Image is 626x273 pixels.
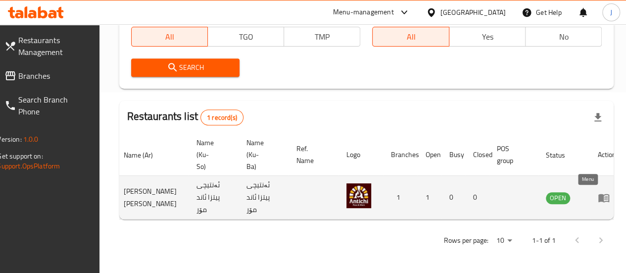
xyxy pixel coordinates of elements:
th: Busy [441,134,465,176]
th: Open [418,134,441,176]
th: Action [590,134,624,176]
div: Menu-management [333,6,394,18]
span: TMP [288,30,356,44]
span: All [377,30,445,44]
button: All [131,27,208,47]
span: Name (Ku-So) [196,137,227,172]
p: Rows per page: [443,234,488,247]
div: Rows per page: [492,233,516,248]
button: TGO [207,27,284,47]
span: All [136,30,204,44]
h2: Restaurants list [127,109,243,125]
td: ئەنتیچی پیتزا ئاند مۆر [239,176,289,219]
span: Restaurants Management [18,34,89,58]
span: 1.0.0 [23,133,39,146]
span: Yes [453,30,522,44]
span: Branches [18,70,89,82]
th: Branches [383,134,418,176]
td: 0 [441,176,465,219]
button: No [525,27,602,47]
span: TGO [212,30,280,44]
span: Name (Ar) [124,149,166,161]
span: J [610,7,612,18]
button: All [372,27,449,47]
div: [GEOGRAPHIC_DATA] [440,7,506,18]
td: 1 [418,176,441,219]
span: Search [139,61,232,74]
span: 1 record(s) [201,113,243,122]
td: [PERSON_NAME] [PERSON_NAME] [116,176,189,219]
p: 1-1 of 1 [531,234,555,247]
button: Yes [449,27,526,47]
span: OPEN [546,192,570,204]
div: Total records count [200,109,243,125]
td: 0 [465,176,489,219]
span: Name (Ku-Ba) [246,137,277,172]
button: Search [131,58,240,77]
button: TMP [284,27,360,47]
img: Antichi Pizza & More [346,183,371,208]
div: OPEN [546,192,570,204]
span: No [530,30,598,44]
td: 1 [383,176,418,219]
span: Ref. Name [296,143,327,166]
th: Closed [465,134,489,176]
td: ئەنتیچی پیتزا ئاند مۆر [189,176,239,219]
span: Status [546,149,578,161]
span: POS group [497,143,526,166]
th: Logo [338,134,383,176]
span: Search Branch Phone [18,94,89,117]
div: Export file [586,106,610,129]
table: enhanced table [22,134,624,219]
